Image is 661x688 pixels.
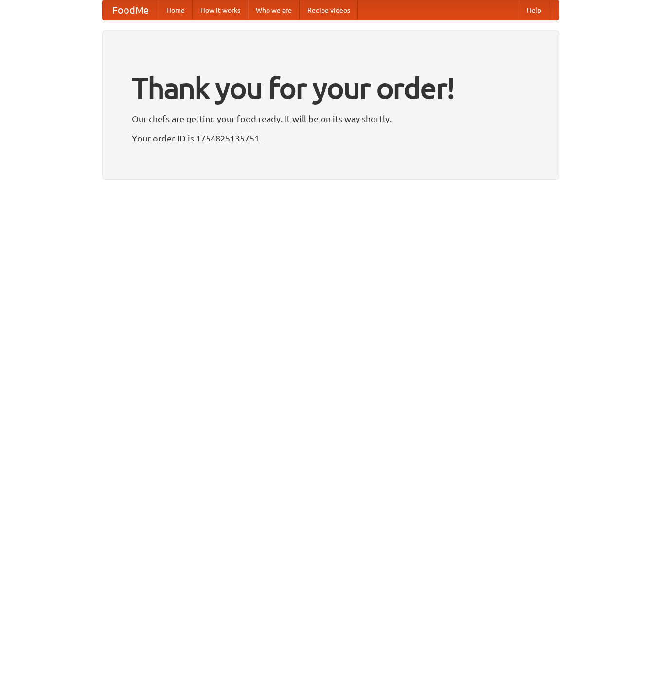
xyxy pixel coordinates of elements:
a: FoodMe [103,0,159,20]
p: Our chefs are getting your food ready. It will be on its way shortly. [132,111,530,126]
a: Recipe videos [300,0,358,20]
h1: Thank you for your order! [132,65,530,111]
a: How it works [193,0,248,20]
a: Home [159,0,193,20]
a: Help [519,0,549,20]
a: Who we are [248,0,300,20]
p: Your order ID is 1754825135751. [132,131,530,145]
